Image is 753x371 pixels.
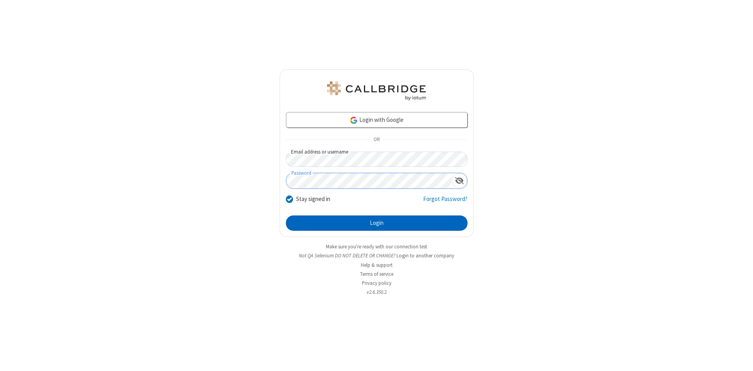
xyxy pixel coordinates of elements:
input: Password [286,173,452,188]
a: Forgot Password? [423,195,467,210]
label: Stay signed in [296,195,330,204]
a: Login with Google [286,112,467,128]
button: Login to another company [397,252,454,259]
input: Email address or username [286,152,467,167]
a: Privacy policy [362,280,391,286]
li: v2.6.350.2 [280,288,474,296]
li: Not QA Selenium DO NOT DELETE OR CHANGE? [280,252,474,259]
img: google-icon.png [349,116,358,125]
a: Make sure you're ready with our connection test [326,243,427,250]
img: QA Selenium DO NOT DELETE OR CHANGE [326,81,427,100]
button: Login [286,215,467,231]
span: OR [370,134,383,145]
div: Show password [452,173,467,188]
a: Terms of service [360,271,393,277]
iframe: Chat [733,351,747,366]
a: Help & support [361,262,393,268]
